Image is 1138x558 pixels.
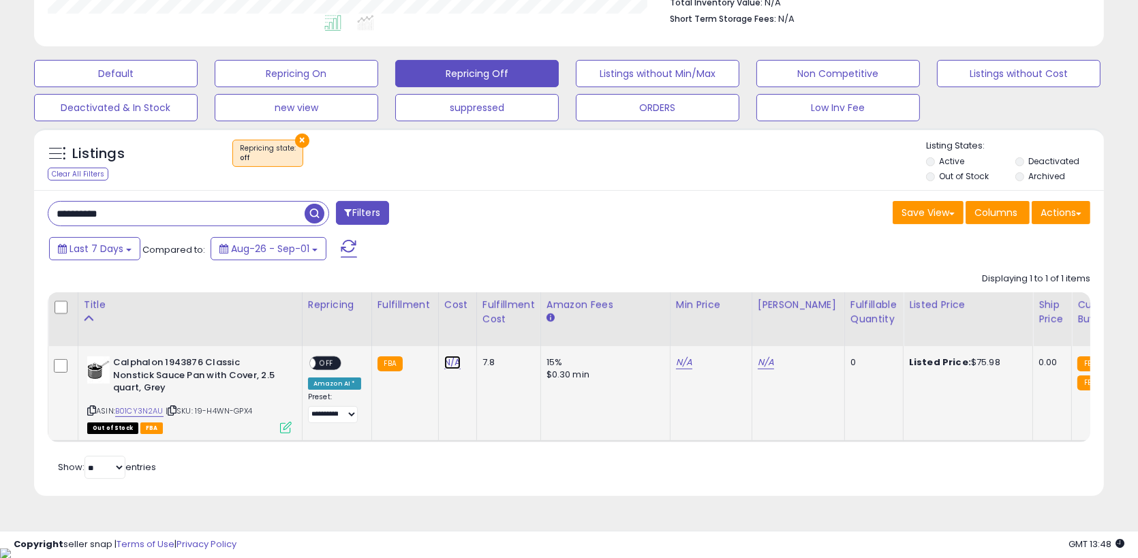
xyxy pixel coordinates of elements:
[756,60,920,87] button: Non Competitive
[308,392,361,423] div: Preset:
[482,298,535,326] div: Fulfillment Cost
[576,60,739,87] button: Listings without Min/Max
[115,405,164,417] a: B01CY3N2AU
[893,201,964,224] button: Save View
[378,298,433,312] div: Fulfillment
[778,12,795,25] span: N/A
[176,538,236,551] a: Privacy Policy
[34,94,198,121] button: Deactivated & In Stock
[295,134,309,148] button: ×
[87,356,292,432] div: ASIN:
[395,94,559,121] button: suppressed
[982,273,1090,285] div: Displaying 1 to 1 of 1 items
[547,356,660,369] div: 15%
[1039,356,1061,369] div: 0.00
[756,94,920,121] button: Low Inv Fee
[395,60,559,87] button: Repricing Off
[84,298,296,312] div: Title
[142,243,205,256] span: Compared to:
[140,422,164,434] span: FBA
[966,201,1030,224] button: Columns
[850,356,893,369] div: 0
[926,140,1104,153] p: Listing States:
[166,405,252,416] span: | SKU: 19-H4WN-GPX4
[909,298,1027,312] div: Listed Price
[336,201,389,225] button: Filters
[576,94,739,121] button: ORDERS
[937,60,1101,87] button: Listings without Cost
[670,13,776,25] b: Short Term Storage Fees:
[1032,201,1090,224] button: Actions
[72,144,125,164] h5: Listings
[70,242,123,255] span: Last 7 Days
[215,60,378,87] button: Repricing On
[1068,538,1124,551] span: 2025-09-9 13:48 GMT
[87,422,138,434] span: All listings that are currently out of stock and unavailable for purchase on Amazon
[758,356,774,369] a: N/A
[49,237,140,260] button: Last 7 Days
[909,356,971,369] b: Listed Price:
[316,358,337,369] span: OFF
[231,242,309,255] span: Aug-26 - Sep-01
[378,356,403,371] small: FBA
[211,237,326,260] button: Aug-26 - Sep-01
[87,356,110,384] img: 414fCxlIWnL._SL40_.jpg
[1028,155,1079,167] label: Deactivated
[308,377,361,390] div: Amazon AI *
[14,538,236,551] div: seller snap | |
[14,538,63,551] strong: Copyright
[547,369,660,381] div: $0.30 min
[215,94,378,121] button: new view
[974,206,1017,219] span: Columns
[34,60,198,87] button: Default
[850,298,897,326] div: Fulfillable Quantity
[676,356,692,369] a: N/A
[117,538,174,551] a: Terms of Use
[1028,170,1065,182] label: Archived
[58,461,156,474] span: Show: entries
[909,356,1022,369] div: $75.98
[444,298,471,312] div: Cost
[1039,298,1066,326] div: Ship Price
[240,153,296,163] div: off
[676,298,746,312] div: Min Price
[939,155,964,167] label: Active
[308,298,366,312] div: Repricing
[482,356,530,369] div: 7.8
[547,312,555,324] small: Amazon Fees.
[113,356,279,398] b: Calphalon 1943876 Classic Nonstick Sauce Pan with Cover, 2.5 quart, Grey
[48,168,108,181] div: Clear All Filters
[1077,375,1103,390] small: FBA
[547,298,664,312] div: Amazon Fees
[1077,356,1103,371] small: FBA
[939,170,989,182] label: Out of Stock
[444,356,461,369] a: N/A
[240,143,296,164] span: Repricing state :
[758,298,839,312] div: [PERSON_NAME]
